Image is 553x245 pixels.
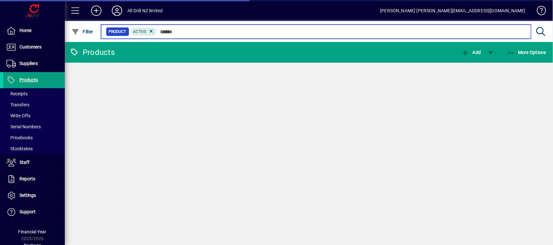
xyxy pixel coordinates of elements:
mat-chip: Activation Status: Active [131,27,157,36]
a: Reports [3,171,65,187]
span: Pricebooks [6,135,33,140]
span: More Options [507,50,547,55]
a: Home [3,23,65,39]
span: Active [133,29,147,34]
a: Knowledge Base [532,1,545,22]
span: Financial Year [18,229,47,234]
span: Transfers [6,102,29,107]
button: Add [460,47,482,58]
span: Filter [72,29,93,34]
a: Pricebooks [3,132,65,143]
span: Reports [19,176,35,181]
button: More Options [505,47,548,58]
a: Settings [3,187,65,204]
a: Stocktakes [3,143,65,154]
a: Write Offs [3,110,65,121]
button: Add [86,5,107,16]
span: Staff [19,160,29,165]
span: Customers [19,44,41,49]
a: Serial Numbers [3,121,65,132]
a: Transfers [3,99,65,110]
span: Suppliers [19,61,38,66]
a: Customers [3,39,65,55]
a: Suppliers [3,56,65,72]
span: Receipts [6,91,28,96]
span: Serial Numbers [6,124,41,129]
a: Receipts [3,88,65,99]
span: Support [19,209,36,214]
div: Products [70,47,115,58]
a: Support [3,204,65,220]
a: Staff [3,154,65,171]
button: Profile [107,5,127,16]
span: Products [19,77,38,82]
span: Settings [19,193,36,198]
div: All Drill NZ limited [127,5,163,16]
span: Write Offs [6,113,30,118]
span: Home [19,28,31,33]
div: [PERSON_NAME] [PERSON_NAME][EMAIL_ADDRESS][DOMAIN_NAME] [380,5,525,16]
button: Filter [70,26,95,37]
span: Product [109,28,126,35]
span: Stocktakes [6,146,33,151]
span: Add [461,50,481,55]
